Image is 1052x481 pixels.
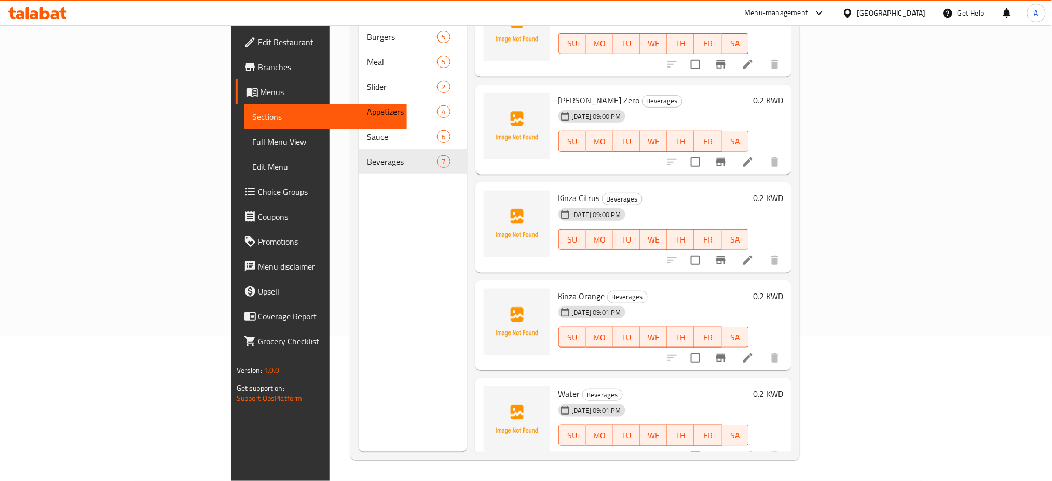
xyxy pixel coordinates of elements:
img: Kinza Lemon Zero [484,93,550,159]
a: Edit menu item [742,156,754,168]
div: items [437,56,450,68]
img: Water [484,386,550,453]
span: Coverage Report [258,310,399,323]
span: SA [726,36,745,51]
span: Sauce [367,130,437,143]
span: Kinza Orange [558,288,605,304]
div: items [437,105,450,118]
div: Meal5 [359,49,467,74]
span: Menus [261,86,399,98]
span: Coupons [258,210,399,223]
a: Edit menu item [742,352,754,364]
button: delete [762,150,787,175]
span: TU [617,428,636,443]
a: Edit menu item [742,450,754,462]
span: Beverages [603,193,642,205]
a: Choice Groups [236,179,407,204]
span: TH [672,428,690,443]
span: TU [617,232,636,247]
a: Menus [236,79,407,104]
button: TU [613,229,640,250]
h6: 0.2 KWD [753,386,783,401]
span: SU [563,232,582,247]
span: SA [726,330,745,345]
span: Sections [253,111,399,123]
span: TU [617,134,636,149]
a: Support.OpsPlatform [237,392,303,405]
span: 5 [438,57,449,67]
span: FR [699,428,717,443]
button: TH [667,327,694,348]
button: SA [722,327,749,348]
span: TU [617,330,636,345]
button: SA [722,425,749,446]
button: SA [722,131,749,152]
button: delete [762,52,787,77]
button: SU [558,425,586,446]
span: Beverages [367,155,437,168]
button: TU [613,33,640,54]
span: 6 [438,132,449,142]
button: FR [694,229,721,250]
span: A [1034,7,1039,19]
span: Select to update [685,151,706,173]
span: 1.0.0 [264,364,280,377]
span: 4 [438,107,449,117]
h6: 0.2 KWD [753,93,783,108]
a: Edit menu item [742,58,754,71]
span: MO [590,232,609,247]
span: TH [672,134,690,149]
button: Branch-specific-item [708,444,733,469]
button: TH [667,425,694,446]
span: Select to update [685,347,706,369]
button: Branch-specific-item [708,150,733,175]
span: SU [563,330,582,345]
span: 5 [438,32,449,42]
span: Full Menu View [253,136,399,148]
div: Beverages [582,389,623,401]
img: Kinza Orange [484,289,550,355]
a: Menu disclaimer [236,254,407,279]
button: TH [667,229,694,250]
button: delete [762,248,787,273]
span: Kinza Citrus [558,190,600,206]
span: FR [699,330,717,345]
span: WE [645,36,663,51]
span: SA [726,428,745,443]
button: TU [613,327,640,348]
a: Coverage Report [236,304,407,329]
div: Slider2 [359,74,467,99]
span: TH [672,330,690,345]
span: SU [563,36,582,51]
a: Sections [244,104,407,129]
button: Branch-specific-item [708,52,733,77]
button: Branch-specific-item [708,248,733,273]
button: WE [640,33,667,54]
button: TH [667,33,694,54]
span: Version: [237,364,262,377]
div: Sauce6 [359,124,467,149]
span: Slider [367,81,437,93]
a: Branches [236,55,407,79]
span: Get support on: [237,381,284,395]
span: Beverages [583,389,622,401]
div: [GEOGRAPHIC_DATA] [857,7,926,19]
span: Grocery Checklist [258,335,399,348]
button: SU [558,33,586,54]
button: FR [694,327,721,348]
div: Beverages7 [359,149,467,174]
span: TH [672,36,690,51]
button: MO [586,229,613,250]
button: TU [613,131,640,152]
button: WE [640,425,667,446]
div: Meal [367,56,437,68]
span: WE [645,330,663,345]
span: Choice Groups [258,185,399,198]
span: Promotions [258,235,399,248]
span: Burgers [367,31,437,43]
span: Beverages [608,291,647,303]
button: WE [640,131,667,152]
div: Beverages [602,193,643,205]
span: Edit Menu [253,161,399,173]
